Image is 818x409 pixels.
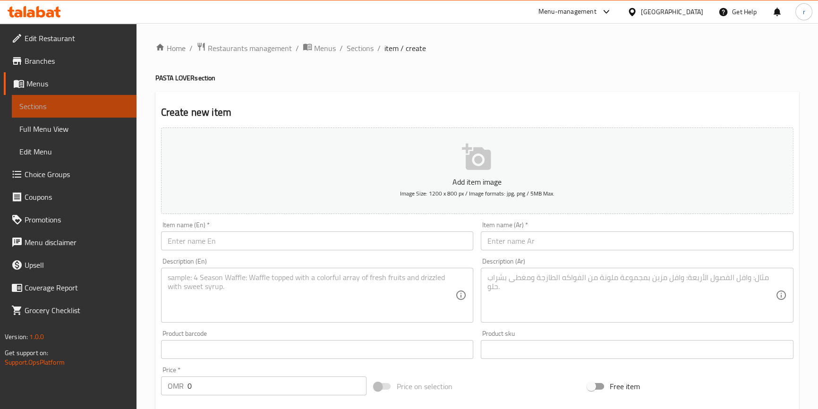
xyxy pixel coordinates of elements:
[25,214,129,225] span: Promotions
[4,276,136,299] a: Coverage Report
[5,356,65,368] a: Support.OpsPlatform
[12,140,136,163] a: Edit Menu
[208,43,292,54] span: Restaurants management
[314,43,336,54] span: Menus
[25,191,129,203] span: Coupons
[5,331,28,343] span: Version:
[189,43,193,54] li: /
[25,282,129,293] span: Coverage Report
[5,347,48,359] span: Get support on:
[161,340,474,359] input: Please enter product barcode
[610,381,640,392] span: Free item
[296,43,299,54] li: /
[641,7,703,17] div: [GEOGRAPHIC_DATA]
[4,231,136,254] a: Menu disclaimer
[161,105,793,119] h2: Create new item
[396,381,452,392] span: Price on selection
[12,118,136,140] a: Full Menu View
[19,123,129,135] span: Full Menu View
[347,43,374,54] a: Sections
[400,188,554,199] span: Image Size: 1200 x 800 px / Image formats: jpg, png / 5MB Max.
[303,42,336,54] a: Menus
[176,176,779,187] p: Add item image
[155,73,799,83] h4: PASTA LOVER section
[25,305,129,316] span: Grocery Checklist
[481,340,793,359] input: Please enter product sku
[4,72,136,95] a: Menus
[4,254,136,276] a: Upsell
[4,208,136,231] a: Promotions
[168,380,184,392] p: OMR
[4,299,136,322] a: Grocery Checklist
[538,6,596,17] div: Menu-management
[161,128,793,214] button: Add item imageImage Size: 1200 x 800 px / Image formats: jpg, png / 5MB Max.
[4,186,136,208] a: Coupons
[12,95,136,118] a: Sections
[802,7,805,17] span: r
[161,231,474,250] input: Enter name En
[19,101,129,112] span: Sections
[196,42,292,54] a: Restaurants management
[4,50,136,72] a: Branches
[155,42,799,54] nav: breadcrumb
[25,55,129,67] span: Branches
[25,259,129,271] span: Upsell
[377,43,381,54] li: /
[187,376,367,395] input: Please enter price
[340,43,343,54] li: /
[19,146,129,157] span: Edit Menu
[25,237,129,248] span: Menu disclaimer
[25,169,129,180] span: Choice Groups
[26,78,129,89] span: Menus
[25,33,129,44] span: Edit Restaurant
[4,27,136,50] a: Edit Restaurant
[481,231,793,250] input: Enter name Ar
[29,331,44,343] span: 1.0.0
[155,43,186,54] a: Home
[4,163,136,186] a: Choice Groups
[384,43,426,54] span: item / create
